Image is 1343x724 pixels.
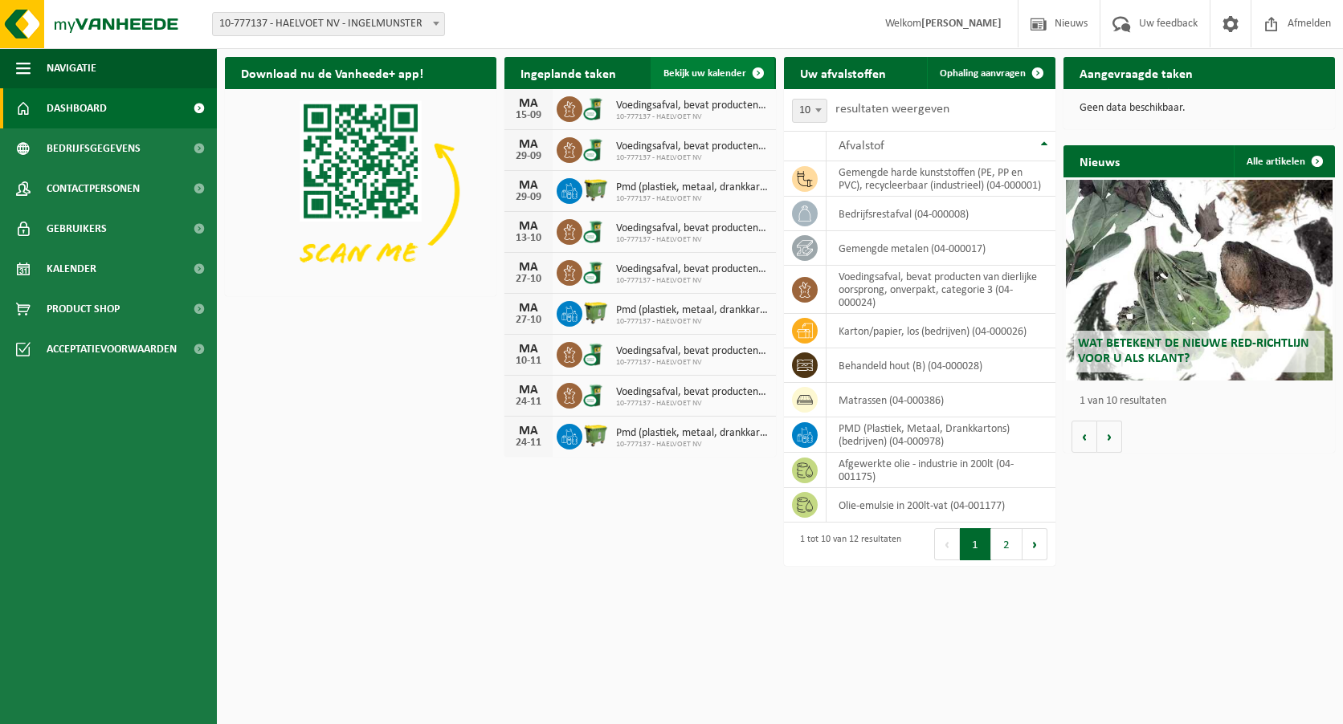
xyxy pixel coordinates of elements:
[616,399,768,409] span: 10-777137 - HAELVOET NV
[47,169,140,209] span: Contactpersonen
[512,261,545,274] div: MA
[512,151,545,162] div: 29-09
[616,100,768,112] span: Voedingsafval, bevat producten van dierlijke oorsprong, onverpakt, categorie 3
[1078,337,1309,365] span: Wat betekent de nieuwe RED-richtlijn voor u als klant?
[839,140,884,153] span: Afvalstof
[582,340,610,367] img: WB-0140-CU
[512,110,545,121] div: 15-09
[582,421,610,449] img: WB-1100-HPE-GN-50
[1072,421,1097,453] button: Vorige
[47,48,96,88] span: Navigatie
[616,140,768,153] span: Voedingsafval, bevat producten van dierlijke oorsprong, onverpakt, categorie 3
[792,99,827,123] span: 10
[582,217,610,244] img: WB-0140-CU
[827,266,1055,314] td: voedingsafval, bevat producten van dierlijke oorsprong, onverpakt, categorie 3 (04-000024)
[512,397,545,408] div: 24-11
[512,179,545,192] div: MA
[1234,145,1333,177] a: Alle artikelen
[827,161,1055,197] td: gemengde harde kunststoffen (PE, PP en PVC), recycleerbaar (industrieel) (04-000001)
[927,57,1054,89] a: Ophaling aanvragen
[827,231,1055,266] td: gemengde metalen (04-000017)
[512,192,545,203] div: 29-09
[582,94,610,121] img: WB-0140-CU
[512,356,545,367] div: 10-11
[1080,103,1319,114] p: Geen data beschikbaar.
[663,68,746,79] span: Bekijk uw kalender
[1063,57,1209,88] h2: Aangevraagde taken
[616,304,768,317] span: Pmd (plastiek, metaal, drankkartons) (bedrijven)
[512,425,545,437] div: MA
[792,527,901,562] div: 1 tot 10 van 12 resultaten
[47,289,120,329] span: Product Shop
[1063,145,1136,177] h2: Nieuws
[225,57,439,88] h2: Download nu de Vanheede+ app!
[827,453,1055,488] td: afgewerkte olie - industrie in 200lt (04-001175)
[47,209,107,249] span: Gebruikers
[960,528,991,560] button: 1
[47,249,96,289] span: Kalender
[512,220,545,233] div: MA
[47,128,141,169] span: Bedrijfsgegevens
[582,176,610,203] img: WB-1100-HPE-GN-50
[616,235,768,245] span: 10-777137 - HAELVOET NV
[827,314,1055,348] td: karton/papier, los (bedrijven) (04-000026)
[827,197,1055,231] td: bedrijfsrestafval (04-000008)
[225,89,496,293] img: Download de VHEPlus App
[827,488,1055,523] td: olie-emulsie in 200lt-vat (04-001177)
[512,233,545,244] div: 13-10
[616,427,768,440] span: Pmd (plastiek, metaal, drankkartons) (bedrijven)
[616,194,768,204] span: 10-777137 - HAELVOET NV
[827,348,1055,383] td: behandeld hout (B) (04-000028)
[934,528,960,560] button: Previous
[504,57,632,88] h2: Ingeplande taken
[616,317,768,327] span: 10-777137 - HAELVOET NV
[213,13,444,35] span: 10-777137 - HAELVOET NV - INGELMUNSTER
[582,299,610,326] img: WB-1100-HPE-GN-50
[651,57,774,89] a: Bekijk uw kalender
[512,138,545,151] div: MA
[616,112,768,122] span: 10-777137 - HAELVOET NV
[512,384,545,397] div: MA
[47,88,107,128] span: Dashboard
[582,135,610,162] img: WB-0140-CU
[827,383,1055,417] td: matrassen (04-000386)
[1097,421,1122,453] button: Volgende
[47,329,177,369] span: Acceptatievoorwaarden
[512,302,545,315] div: MA
[512,274,545,285] div: 27-10
[616,386,768,399] span: Voedingsafval, bevat producten van dierlijke oorsprong, onverpakt, categorie 3
[512,315,545,326] div: 27-10
[512,437,545,449] div: 24-11
[582,258,610,285] img: WB-0140-CU
[921,18,1002,30] strong: [PERSON_NAME]
[784,57,902,88] h2: Uw afvalstoffen
[616,153,768,163] span: 10-777137 - HAELVOET NV
[512,97,545,110] div: MA
[616,345,768,358] span: Voedingsafval, bevat producten van dierlijke oorsprong, onverpakt, categorie 3
[1080,396,1327,407] p: 1 van 10 resultaten
[616,440,768,449] span: 10-777137 - HAELVOET NV
[616,276,768,286] span: 10-777137 - HAELVOET NV
[835,103,949,116] label: resultaten weergeven
[512,343,545,356] div: MA
[1023,528,1047,560] button: Next
[582,380,610,408] img: WB-0140-CU
[793,100,827,122] span: 10
[1066,180,1332,380] a: Wat betekent de nieuwe RED-richtlijn voor u als klant?
[616,358,768,368] span: 10-777137 - HAELVOET NV
[616,181,768,194] span: Pmd (plastiek, metaal, drankkartons) (bedrijven)
[616,222,768,235] span: Voedingsafval, bevat producten van dierlijke oorsprong, onverpakt, categorie 3
[212,12,445,36] span: 10-777137 - HAELVOET NV - INGELMUNSTER
[827,417,1055,453] td: PMD (Plastiek, Metaal, Drankkartons) (bedrijven) (04-000978)
[991,528,1023,560] button: 2
[616,263,768,276] span: Voedingsafval, bevat producten van dierlijke oorsprong, onverpakt, categorie 3
[940,68,1026,79] span: Ophaling aanvragen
